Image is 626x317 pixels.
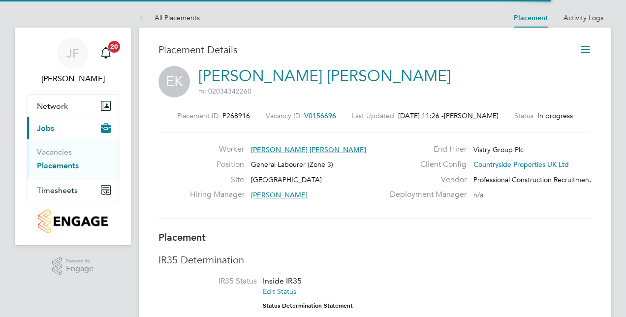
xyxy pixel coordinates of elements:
span: 20 [108,41,120,53]
a: Placements [37,161,79,170]
span: Timesheets [37,186,78,195]
span: [PERSON_NAME] [251,190,308,199]
label: Vendor [384,175,467,185]
button: Network [27,95,119,117]
span: m: 02034342260 [198,87,251,95]
span: [PERSON_NAME] [444,111,499,120]
label: Deployment Manager [384,190,467,200]
span: Inside IR35 [263,276,302,285]
button: Timesheets [27,179,119,201]
a: Vacancies [37,147,72,157]
a: Activity Logs [563,13,603,22]
h3: Placement Details [158,43,564,56]
span: Vistry Group Plc [473,145,524,154]
nav: Main navigation [15,28,131,245]
span: General Labourer (Zone 3) [251,160,333,169]
span: Powered by [66,257,94,265]
span: JF [66,47,79,60]
span: P268916 [222,111,250,120]
strong: Status Determination Statement [263,302,353,309]
label: Worker [190,144,244,155]
a: 20 [96,37,116,69]
span: EK [158,66,190,97]
label: IR35 Status [158,276,257,286]
span: Jobs [37,124,54,133]
span: In progress [537,111,573,120]
span: V0156696 [304,111,336,120]
a: Powered byEngage [52,257,94,276]
label: Placement ID [177,111,219,120]
a: JF[PERSON_NAME] [27,37,119,85]
label: End Hirer [384,144,467,155]
span: Engage [66,265,94,273]
div: Jobs [27,139,119,179]
h3: IR35 Determination [158,254,592,266]
button: Jobs [27,117,119,139]
span: Network [37,101,68,111]
label: Last Updated [352,111,394,120]
span: Jason Freeman [27,73,119,85]
a: [PERSON_NAME] [PERSON_NAME] [198,66,451,86]
span: Professional Construction Recruitmen… [473,175,596,184]
img: countryside-properties-logo-retina.png [38,209,107,233]
span: [GEOGRAPHIC_DATA] [251,175,322,184]
a: Edit Status [263,287,296,296]
label: Hiring Manager [190,190,244,200]
label: Client Config [384,159,467,170]
label: Vacancy ID [266,111,300,120]
label: Position [190,159,244,170]
a: All Placements [139,13,200,22]
a: Go to home page [27,209,119,233]
span: [PERSON_NAME] [PERSON_NAME] [251,145,366,154]
span: Countryside Properties UK Ltd [473,160,569,169]
b: Placement [158,231,206,243]
span: n/a [473,190,483,199]
label: Site [190,175,244,185]
a: Placement [514,14,548,22]
label: Status [514,111,533,120]
span: [DATE] 11:26 - [398,111,444,120]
